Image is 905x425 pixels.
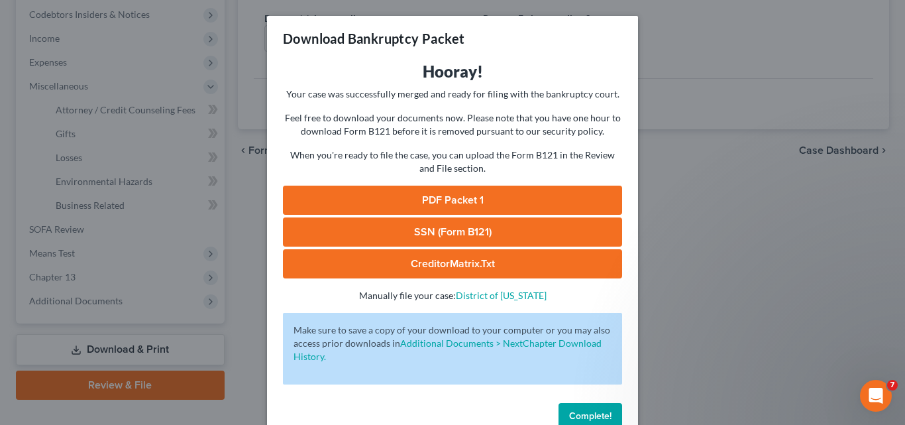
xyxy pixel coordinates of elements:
div: ECF Alert:​When filing your case, if you receive a filing error, please double-check with the cou... [11,76,217,280]
button: Send a message… [227,318,248,339]
p: Active [64,17,91,30]
iframe: Intercom live chat [860,380,892,412]
p: Feel free to download your documents now. Please note that you have one hour to download Form B12... [283,111,622,138]
div: Lindsey says… [11,76,254,310]
p: Manually file your case: [283,289,622,302]
a: SSN (Form B121) [283,217,622,247]
h1: [PERSON_NAME] [64,7,150,17]
b: ECF Alert [21,91,70,102]
button: Emoji picker [42,324,52,334]
h3: Download Bankruptcy Packet [283,29,464,48]
button: Start recording [84,324,95,334]
p: When you're ready to file the case, you can upload the Form B121 in the Review and File section. [283,149,622,175]
button: Upload attachment [21,324,31,334]
div: [PERSON_NAME] • [DATE] [21,283,125,291]
button: Home [207,5,233,30]
span: Complete! [569,410,612,422]
a: CreditorMatrix.txt [283,249,622,278]
button: go back [9,5,34,30]
div: Close [233,5,256,29]
p: Your case was successfully merged and ready for filing with the bankruptcy court. [283,88,622,101]
div: : ​ When filing your case, if you receive a filing error, please double-check with the court to m... [21,91,207,273]
h3: Hooray! [283,61,622,82]
a: PDF Packet 1 [283,186,622,215]
a: Additional Documents > NextChapter Download History. [293,337,602,362]
p: Make sure to save a copy of your download to your computer or you may also access prior downloads in [293,324,612,363]
span: 7 [887,380,898,391]
button: Gif picker [63,324,74,334]
img: Profile image for Lindsey [38,7,59,29]
a: District of [US_STATE] [456,290,547,301]
textarea: Message… [11,296,254,318]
